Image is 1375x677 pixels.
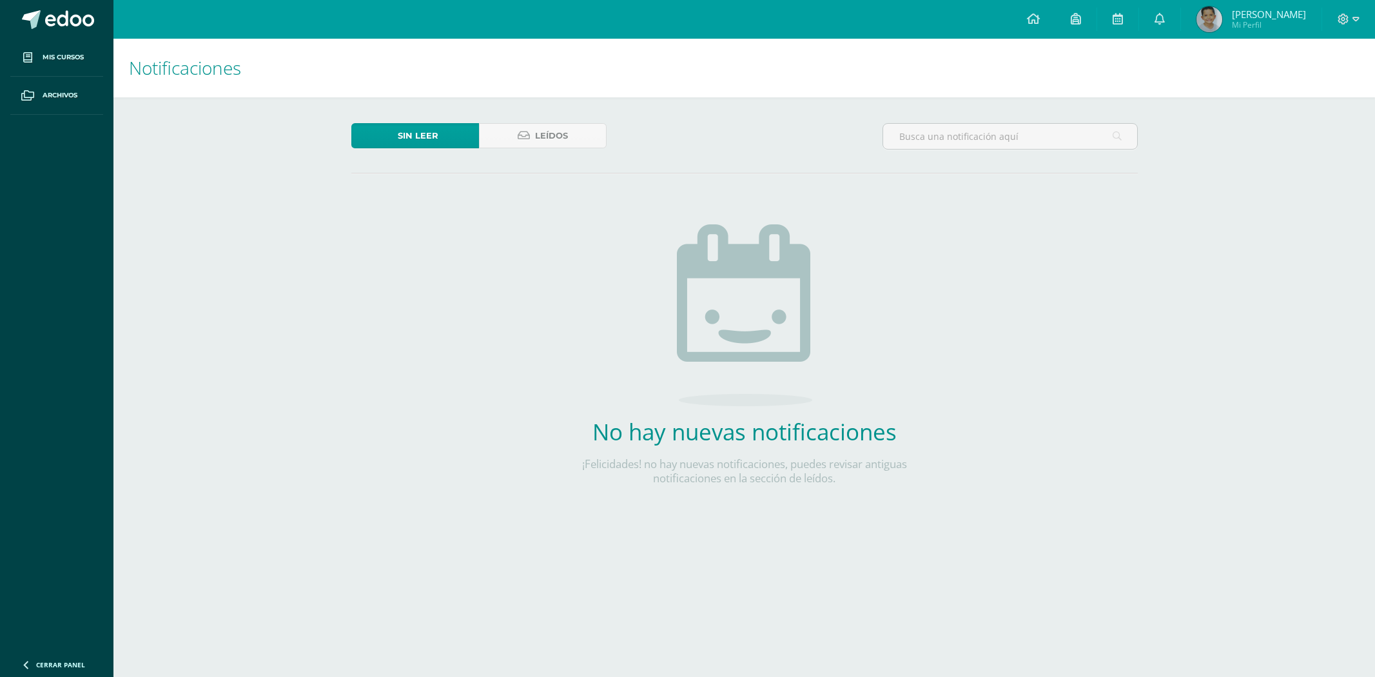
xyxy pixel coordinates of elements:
[1232,8,1306,21] span: [PERSON_NAME]
[677,224,812,406] img: no_activities.png
[883,124,1137,149] input: Busca una notificación aquí
[1232,19,1306,30] span: Mi Perfil
[554,457,935,486] p: ¡Felicidades! no hay nuevas notificaciones, puedes revisar antiguas notificaciones en la sección ...
[351,123,479,148] a: Sin leer
[398,124,438,148] span: Sin leer
[479,123,607,148] a: Leídos
[36,660,85,669] span: Cerrar panel
[554,417,935,447] h2: No hay nuevas notificaciones
[43,52,84,63] span: Mis cursos
[10,77,103,115] a: Archivos
[535,124,568,148] span: Leídos
[43,90,77,101] span: Archivos
[1196,6,1222,32] img: 2df359f7ef2ee15bcdb44757ddf44850.png
[129,55,241,80] span: Notificaciones
[10,39,103,77] a: Mis cursos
